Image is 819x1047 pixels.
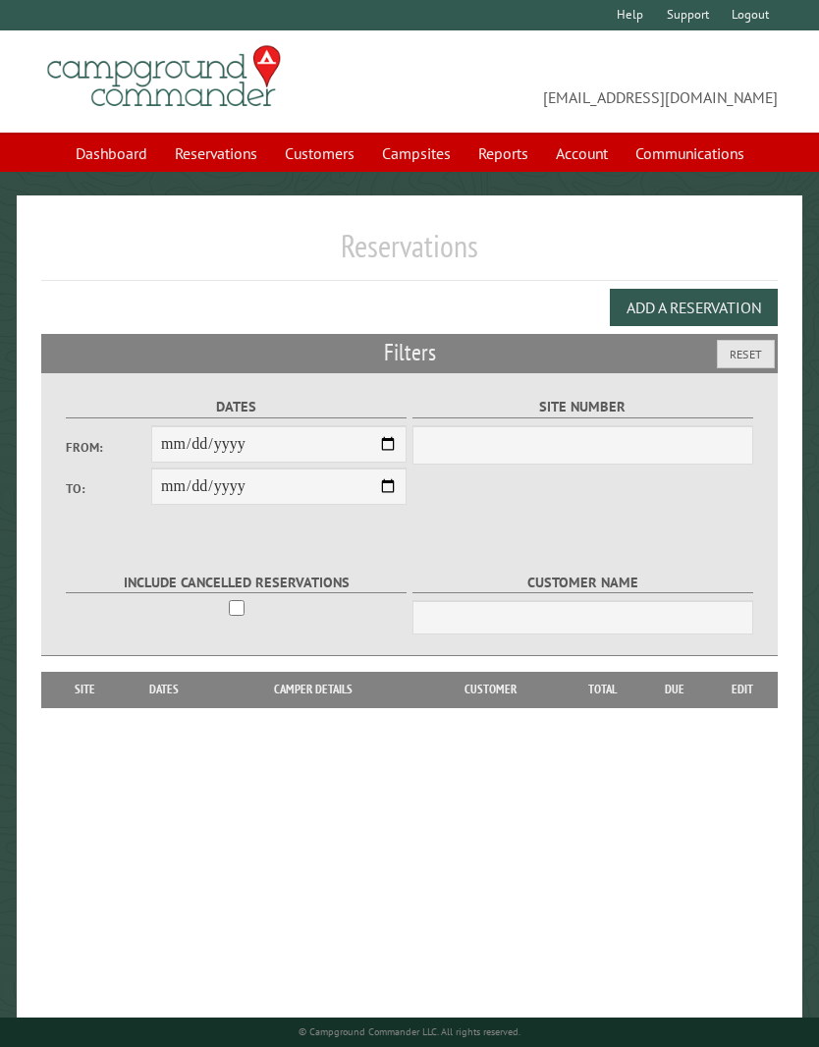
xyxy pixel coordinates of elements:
th: Customer [418,672,563,707]
label: Include Cancelled Reservations [66,572,406,594]
a: Dashboard [64,135,159,172]
a: Customers [273,135,366,172]
label: From: [66,438,151,457]
h2: Filters [41,334,779,371]
img: Campground Commander [41,38,287,115]
th: Site [51,672,120,707]
h1: Reservations [41,227,779,281]
th: Due [641,672,707,707]
th: Dates [119,672,208,707]
th: Edit [707,672,778,707]
th: Total [563,672,641,707]
a: Account [544,135,620,172]
a: Reports [466,135,540,172]
a: Campsites [370,135,463,172]
label: Customer Name [412,572,752,594]
label: To: [66,479,151,498]
th: Camper Details [209,672,418,707]
label: Dates [66,396,406,418]
button: Add a Reservation [610,289,778,326]
a: Communications [624,135,756,172]
span: [EMAIL_ADDRESS][DOMAIN_NAME] [409,54,778,109]
label: Site Number [412,396,752,418]
small: © Campground Commander LLC. All rights reserved. [299,1025,520,1038]
a: Reservations [163,135,269,172]
button: Reset [717,340,775,368]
